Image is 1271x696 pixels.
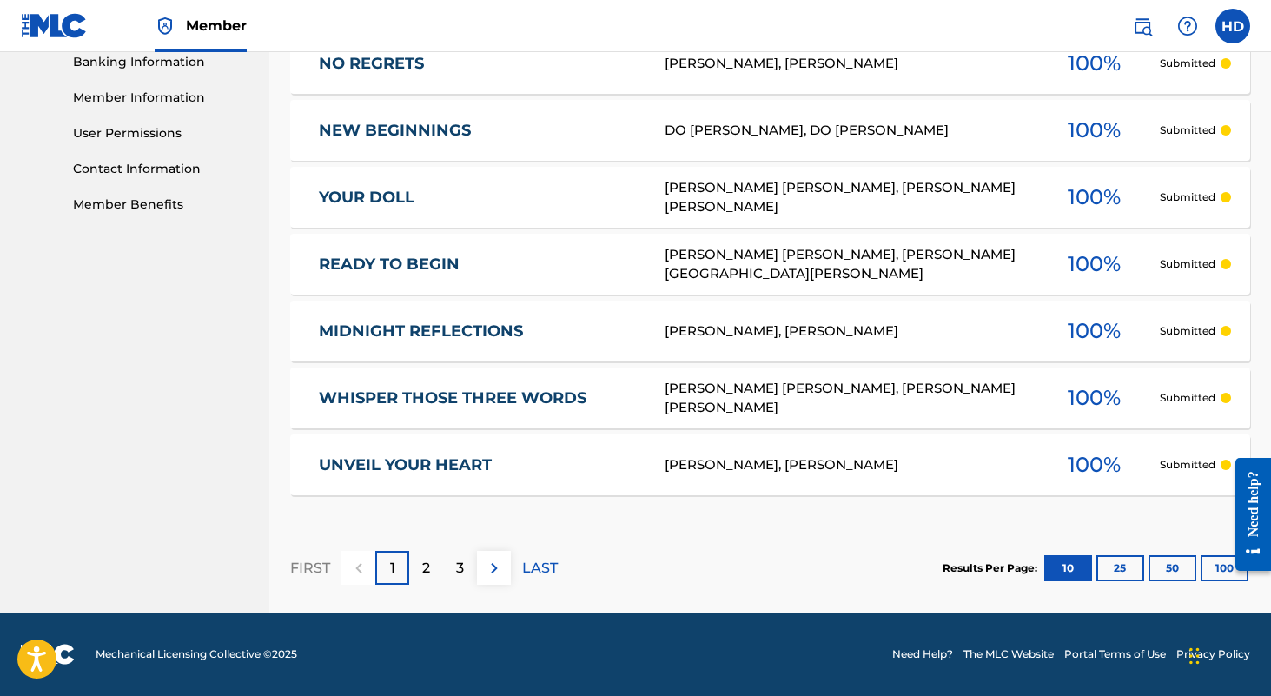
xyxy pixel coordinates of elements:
[319,455,641,475] a: UNVEIL YOUR HEART
[73,89,248,107] a: Member Information
[186,16,247,36] span: Member
[665,379,1029,418] div: [PERSON_NAME] [PERSON_NAME], [PERSON_NAME] [PERSON_NAME]
[456,558,464,579] p: 3
[73,124,248,143] a: User Permissions
[1068,48,1121,79] span: 100 %
[155,16,175,36] img: Top Rightsholder
[665,121,1029,141] div: DO [PERSON_NAME], DO [PERSON_NAME]
[1068,249,1121,280] span: 100 %
[484,558,505,579] img: right
[96,646,297,662] span: Mechanical Licensing Collective © 2025
[73,53,248,71] a: Banking Information
[1160,323,1215,339] p: Submitted
[1149,555,1196,581] button: 50
[1160,457,1215,473] p: Submitted
[665,178,1029,217] div: [PERSON_NAME] [PERSON_NAME], [PERSON_NAME] [PERSON_NAME]
[390,558,395,579] p: 1
[1176,646,1250,662] a: Privacy Policy
[665,54,1029,74] div: [PERSON_NAME], [PERSON_NAME]
[290,558,330,579] p: FIRST
[943,560,1042,576] p: Results Per Page:
[1068,382,1121,414] span: 100 %
[1064,646,1166,662] a: Portal Terms of Use
[1068,449,1121,481] span: 100 %
[1215,9,1250,43] div: User Menu
[319,255,641,275] a: READY TO BEGIN
[319,321,641,341] a: MIDNIGHT REFLECTIONS
[1177,16,1198,36] img: help
[1201,555,1248,581] button: 100
[1068,115,1121,146] span: 100 %
[1222,444,1271,584] iframe: Resource Center
[522,558,558,579] p: LAST
[1125,9,1160,43] a: Public Search
[1184,613,1271,696] iframe: Chat Widget
[665,245,1029,284] div: [PERSON_NAME] [PERSON_NAME], [PERSON_NAME][GEOGRAPHIC_DATA][PERSON_NAME]
[963,646,1054,662] a: The MLC Website
[319,121,641,141] a: NEW BEGINNINGS
[319,188,641,208] a: YOUR DOLL
[21,13,88,38] img: MLC Logo
[73,196,248,214] a: Member Benefits
[1068,315,1121,347] span: 100 %
[1044,555,1092,581] button: 10
[73,160,248,178] a: Contact Information
[1160,390,1215,406] p: Submitted
[1160,189,1215,205] p: Submitted
[665,321,1029,341] div: [PERSON_NAME], [PERSON_NAME]
[892,646,953,662] a: Need Help?
[1170,9,1205,43] div: Help
[21,644,75,665] img: logo
[1132,16,1153,36] img: search
[422,558,430,579] p: 2
[1068,182,1121,213] span: 100 %
[319,54,641,74] a: NO REGRETS
[319,388,641,408] a: WHISPER THOSE THREE WORDS
[1160,123,1215,138] p: Submitted
[1096,555,1144,581] button: 25
[1160,56,1215,71] p: Submitted
[665,455,1029,475] div: [PERSON_NAME], [PERSON_NAME]
[1160,256,1215,272] p: Submitted
[1189,630,1200,682] div: Drag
